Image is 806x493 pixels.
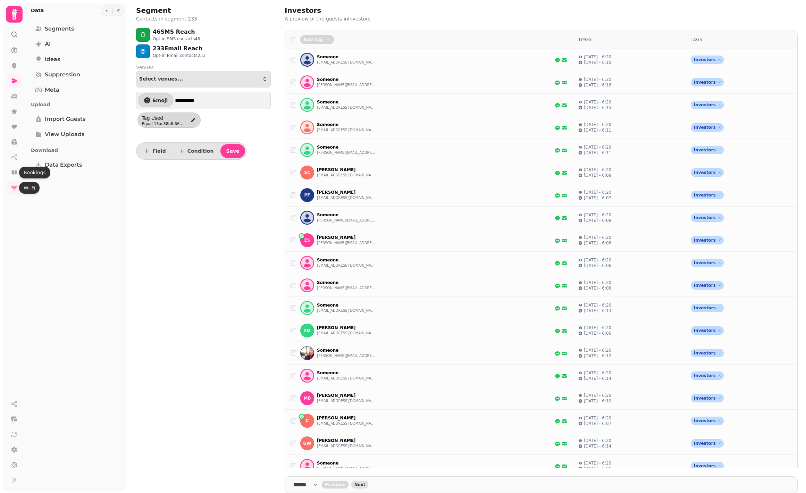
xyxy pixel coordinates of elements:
[45,161,82,169] span: Data Exports
[173,144,219,158] button: Condition
[317,54,376,60] p: Someone
[45,86,59,94] span: Meta
[187,115,199,126] button: edit
[317,348,376,353] p: Someone
[153,36,200,42] p: Opt-in SMS contacts 46
[317,331,376,336] button: [EMAIL_ADDRESS][DOMAIN_NAME]
[584,325,612,331] p: [DATE] - 6:20
[691,259,724,267] div: Investors
[325,483,345,487] span: Previous
[45,130,84,139] span: View Uploads
[584,235,612,240] p: [DATE] - 6:20
[317,393,376,398] p: [PERSON_NAME]
[691,439,724,448] div: Investors
[691,349,724,357] div: Investors
[317,127,376,133] button: [EMAIL_ADDRESS][DOMAIN_NAME]
[45,40,51,48] span: AI
[584,263,612,268] p: [DATE] - 6:06
[691,462,724,470] div: Investors
[691,123,724,132] div: Investors
[317,144,376,150] p: Someone
[584,212,612,218] p: [DATE] - 6:20
[584,353,612,359] p: [DATE] - 6:12
[31,144,121,157] p: Download
[584,376,612,381] p: [DATE] - 6:14
[691,146,724,154] div: Investors
[317,438,376,443] p: [PERSON_NAME]
[31,68,121,82] a: Suppression
[584,415,612,421] p: [DATE] - 6:20
[584,370,612,376] p: [DATE] - 6:20
[304,238,310,243] span: es
[578,37,680,42] div: Times
[31,22,121,36] a: Segments
[187,149,214,153] span: Condition
[584,398,612,404] p: [DATE] - 6:10
[691,37,792,42] div: Tags
[285,476,798,493] nav: Pagination
[584,122,612,127] p: [DATE] - 6:20
[317,77,376,82] p: Someone
[691,281,724,290] div: Investors
[317,257,376,263] p: Someone
[317,122,376,127] p: Someone
[317,285,376,291] button: [PERSON_NAME][EMAIL_ADDRESS][DOMAIN_NAME]
[584,285,612,291] p: [DATE] - 6:08
[31,83,121,97] a: Meta
[153,28,200,36] p: 46 SMS Reach
[584,99,612,105] p: [DATE] - 6:20
[584,443,612,449] p: [DATE] - 6:14
[584,331,612,336] p: [DATE] - 6:06
[153,98,168,103] span: Emoji
[584,150,612,156] p: [DATE] - 6:11
[691,417,724,425] div: Investors
[351,481,369,488] button: next
[317,353,376,359] button: [PERSON_NAME][EMAIL_ADDRESS][DOMAIN_NAME]
[317,105,376,110] button: [EMAIL_ADDRESS][DOMAIN_NAME]
[584,144,612,150] p: [DATE] - 6:20
[317,190,376,195] p: [PERSON_NAME]
[322,481,349,488] button: back
[45,115,85,123] span: Import Guests
[691,168,724,177] div: Investors
[317,325,376,331] p: [PERSON_NAME]
[285,15,462,22] p: A preview of the guests in Investors
[31,7,44,14] h2: Data
[584,60,612,65] p: [DATE] - 6:10
[317,415,376,421] p: [PERSON_NAME]
[153,53,205,58] p: Opt-in Email contacts 233
[691,236,724,244] div: Investors
[317,376,376,381] button: [EMAIL_ADDRESS][DOMAIN_NAME]
[31,158,121,172] a: Data Exports
[584,393,612,398] p: [DATE] - 6:20
[584,82,612,88] p: [DATE] - 6:16
[584,240,612,246] p: [DATE] - 6:06
[136,71,271,87] button: Select venues...
[31,127,121,141] a: View Uploads
[317,173,376,178] button: [EMAIL_ADDRESS][DOMAIN_NAME]
[136,15,197,22] p: Contacts in segment 233
[584,348,612,353] p: [DATE] - 6:20
[304,328,310,333] span: FD
[317,398,376,404] button: [EMAIL_ADDRESS][DOMAIN_NAME]
[306,418,309,423] span: C
[317,466,376,471] button: [PERSON_NAME][EMAIL_ADDRESS][DOMAIN_NAME]
[226,149,239,153] span: Save
[45,55,60,64] span: Ideas
[304,193,310,198] span: PF
[317,263,376,268] button: [EMAIL_ADDRESS][DOMAIN_NAME]
[31,112,121,126] a: Import Guests
[136,64,271,71] label: Venues
[584,308,612,314] p: [DATE] - 6:13
[25,19,126,490] nav: Tabs
[317,240,376,246] button: [PERSON_NAME][EMAIL_ADDRESS][DOMAIN_NAME]
[691,371,724,380] div: Investors
[584,218,612,223] p: [DATE] - 6:09
[317,421,376,426] button: [EMAIL_ADDRESS][DOMAIN_NAME]
[317,212,376,218] p: Someone
[691,101,724,109] div: Investors
[304,170,310,175] span: SC
[19,182,40,194] div: Wi-Fi
[317,99,376,105] p: Someone
[584,195,612,201] p: [DATE] - 6:07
